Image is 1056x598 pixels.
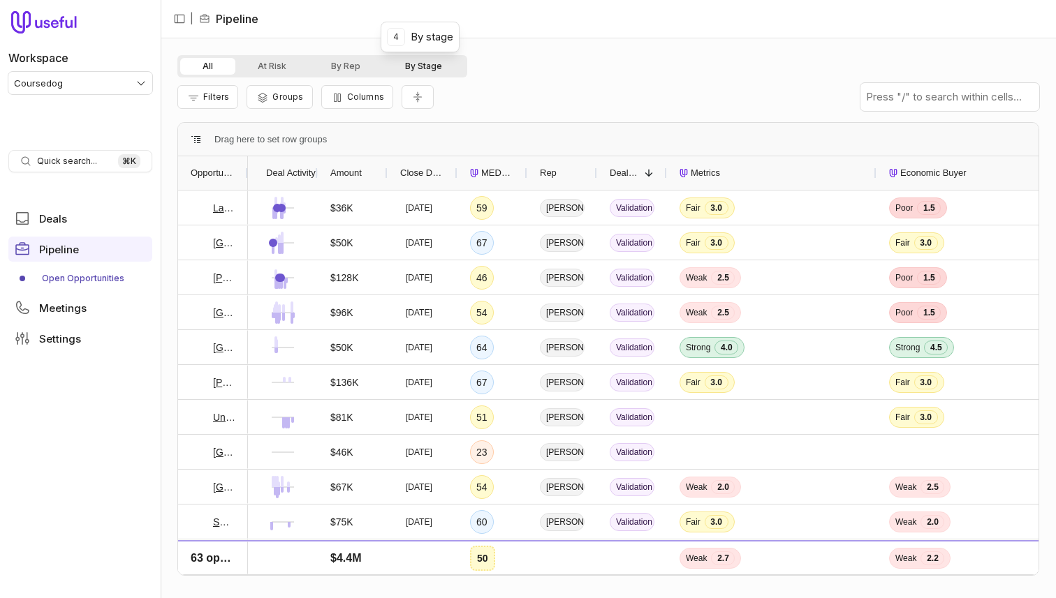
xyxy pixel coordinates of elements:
time: [DATE] [406,447,432,458]
span: 4.0 [714,341,738,354]
span: Fair [686,237,701,248]
span: Validation [610,548,654,566]
div: $136K [330,374,358,391]
span: Rep [540,165,557,181]
time: [DATE] [406,342,432,353]
span: Filters [203,91,229,102]
time: [DATE] [406,377,432,388]
span: Strong [895,342,920,353]
span: 2.5 [921,480,944,494]
a: Pipeline [8,237,152,262]
span: Validation [610,199,654,217]
span: 2.5 [711,271,735,285]
a: [GEOGRAPHIC_DATA][PERSON_NAME] - Class and Events Scheduling - 9.24 [213,444,235,461]
div: $128K [330,269,358,286]
span: Fair [686,516,701,528]
span: Validation [610,304,654,322]
span: Economic Buyer [900,165,967,181]
div: Row Groups [214,131,327,148]
span: 2.0 [711,480,735,494]
span: Settings [39,334,81,344]
span: 1.5 [917,271,941,285]
time: [DATE] [406,272,432,283]
span: Drag here to set row groups [214,131,327,148]
div: 64 [476,339,487,356]
span: Amount [330,165,362,181]
li: Pipeline [199,10,258,27]
div: MEDDICC Score [470,156,515,190]
div: $50K [330,234,353,251]
span: 3.0 [914,375,938,389]
a: [GEOGRAPHIC_DATA] - Curriculum & Assessment - 8.24 [213,339,235,356]
span: Weak [686,272,707,283]
a: [GEOGRAPHIC_DATA] - Class CDP FWM - 5.24 [213,304,235,321]
button: Filter Pipeline [177,85,238,109]
time: [DATE] [406,481,432,493]
div: 67 [476,374,487,391]
div: $96K [330,304,353,321]
span: Columns [347,91,384,102]
span: 3.0 [914,236,938,250]
span: Validation [610,269,654,287]
span: Strong [686,551,710,562]
span: [PERSON_NAME] [540,304,585,322]
time: [DATE] [406,412,432,423]
a: Claremont [PERSON_NAME][GEOGRAPHIC_DATA] - Academic Scheduling & FWM - 10.24 [213,548,235,565]
span: [PERSON_NAME] [540,199,585,217]
span: Fair [895,412,910,423]
span: Weak [895,516,916,528]
span: Poor [895,307,913,318]
span: [PERSON_NAME] [540,408,585,426]
span: Validation [610,408,654,426]
a: [PERSON_NAME] University - Class, CDP, FWM - 8.24 [213,374,235,391]
span: 1.5 [917,201,941,215]
span: Meetings [39,303,87,313]
div: $81K [330,409,353,426]
span: Deal Activity [266,165,316,181]
div: $75K [330,514,353,530]
span: Poor [895,272,913,283]
span: Pipeline [39,244,79,255]
span: 1.5 [917,306,941,320]
span: 3.0 [914,550,938,564]
span: Validation [610,478,654,496]
button: By Rep [309,58,383,75]
span: Opportunity [191,165,235,181]
span: Weak [895,481,916,493]
div: 70 [476,548,487,565]
a: Deals [8,206,152,231]
span: [PERSON_NAME] [540,373,585,391]
div: 46 [476,269,487,286]
div: $46K [330,444,353,461]
span: Deal Stage [610,165,639,181]
button: Columns [321,85,393,109]
span: 3.0 [914,410,938,424]
span: [PERSON_NAME] [540,513,585,531]
a: [GEOGRAPHIC_DATA] - Scheduling & CDP - 10.24 [213,479,235,495]
span: Fair [895,377,910,388]
a: Settings [8,326,152,351]
span: Validation [610,513,654,531]
a: Lackawanna College - Curric & Cat - 11.23 [213,200,235,216]
span: Metrics [691,165,720,181]
span: Fair [895,551,910,562]
button: By Stage [383,58,464,75]
span: | [190,10,193,27]
span: [PERSON_NAME] [540,443,585,461]
span: MEDDICC Score [481,165,515,181]
span: Validation [610,338,654,357]
div: 54 [476,304,487,321]
span: 3.0 [705,515,728,529]
div: 51 [476,409,487,426]
button: All [180,58,235,75]
span: Validation [610,443,654,461]
span: [PERSON_NAME] [540,234,585,252]
span: Validation [610,373,654,391]
span: [PERSON_NAME] [540,338,585,357]
div: 67 [476,234,487,251]
button: Collapse all rows [402,85,434,110]
span: Deals [39,214,67,224]
time: [DATE] [406,237,432,248]
button: At Risk [235,58,309,75]
a: Meetings [8,295,152,320]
